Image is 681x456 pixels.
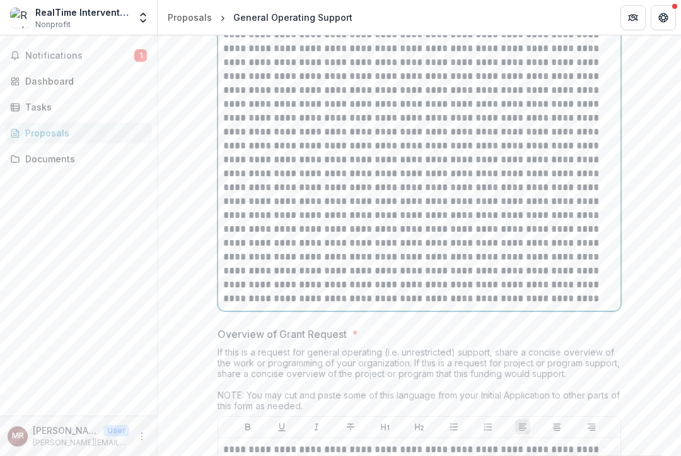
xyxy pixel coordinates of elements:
[35,19,71,30] span: Nonprofit
[5,71,152,92] a: Dashboard
[343,419,358,435] button: Strike
[33,437,129,448] p: [PERSON_NAME][EMAIL_ADDRESS][DOMAIN_NAME]
[5,148,152,169] a: Documents
[233,11,352,24] div: General Operating Support
[309,419,324,435] button: Italicize
[218,347,621,416] div: If this is a request for general operating (i.e. unrestricted) support, share a concise overview ...
[163,8,217,27] a: Proposals
[33,424,98,437] p: [PERSON_NAME]
[163,8,358,27] nav: breadcrumb
[549,419,564,435] button: Align Center
[25,51,134,61] span: Notifications
[5,97,152,117] a: Tasks
[412,419,427,435] button: Heading 2
[5,123,152,143] a: Proposals
[240,419,255,435] button: Bold
[134,49,147,62] span: 1
[134,429,149,444] button: More
[378,419,393,435] button: Heading 1
[584,419,599,435] button: Align Right
[25,100,142,114] div: Tasks
[620,5,646,30] button: Partners
[25,152,142,165] div: Documents
[35,6,129,19] div: RealTime Interventions
[5,45,152,66] button: Notifications1
[12,432,24,440] div: Molly Rice
[446,419,462,435] button: Bullet List
[25,126,142,140] div: Proposals
[25,75,142,88] div: Dashboard
[103,425,129,436] p: User
[274,419,289,435] button: Underline
[218,327,347,342] p: Overview of Grant Request
[10,8,30,28] img: RealTime Interventions
[134,5,152,30] button: Open entity switcher
[480,419,496,435] button: Ordered List
[168,11,212,24] div: Proposals
[651,5,676,30] button: Get Help
[515,419,530,435] button: Align Left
